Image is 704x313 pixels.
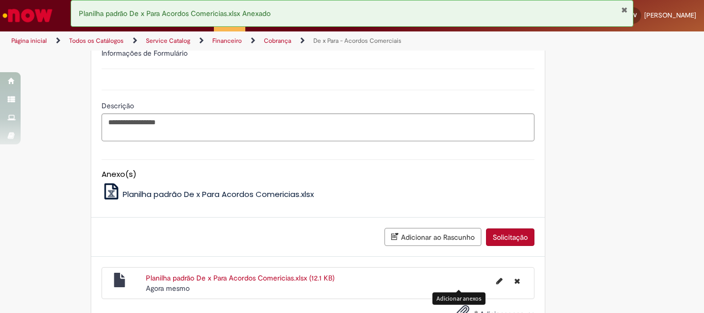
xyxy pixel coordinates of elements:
[102,101,136,110] span: Descrição
[146,284,190,293] span: Agora mesmo
[146,37,190,45] a: Service Catalog
[123,189,314,200] span: Planilha padrão De x Para Acordos Comericias.xlsx
[69,37,124,45] a: Todos os Catálogos
[1,5,54,26] img: ServiceNow
[490,273,509,289] button: Editar nome de arquivo Planilha padrão De x Para Acordos Comericias.xlsx
[102,113,534,141] textarea: Descrição
[79,9,271,18] span: Planilha padrão De x Para Acordos Comericias.xlsx Anexado
[508,273,526,289] button: Excluir Planilha padrão De x Para Acordos Comericias.xlsx
[11,37,47,45] a: Página inicial
[432,292,485,304] div: Adicionar anexos
[486,228,534,246] button: Solicitação
[146,273,334,283] a: Planilha padrão De x Para Acordos Comericias.xlsx (12.1 KB)
[644,11,696,20] span: [PERSON_NAME]
[264,37,291,45] a: Cobrança
[102,48,188,58] label: Informações de Formulário
[313,37,401,45] a: De x Para - Acordos Comerciais
[102,189,314,200] a: Planilha padrão De x Para Acordos Comericias.xlsx
[146,284,190,293] time: 29/08/2025 16:45:11
[212,37,242,45] a: Financeiro
[384,228,481,246] button: Adicionar ao Rascunho
[8,31,462,51] ul: Trilhas de página
[102,170,534,179] h5: Anexo(s)
[621,6,628,14] button: Fechar Notificação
